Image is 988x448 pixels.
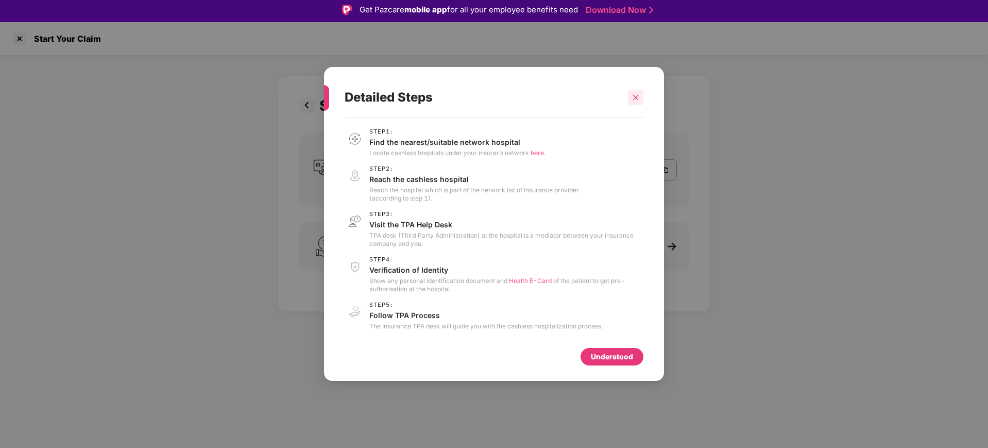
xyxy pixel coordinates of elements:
p: Find the nearest/suitable network hospital [369,137,546,147]
img: svg+xml;base64,PHN2ZyB3aWR0aD0iNDAiIGhlaWdodD0iNDEiIHZpZXdCb3g9IjAgMCA0MCA0MSIgZmlsbD0ibm9uZSIgeG... [345,256,365,277]
div: Get Pazcare for all your employee benefits need [360,4,578,16]
span: Health E-Card [509,277,552,285]
img: svg+xml;base64,PHN2ZyB3aWR0aD0iNDAiIGhlaWdodD0iNDEiIHZpZXdCb3g9IjAgMCA0MCA0MSIgZmlsbD0ibm9uZSIgeG... [345,165,365,187]
p: Visit the TPA Help Desk [369,220,643,229]
div: Detailed Steps [345,77,619,118]
p: Show any personal identification document and of the patient to get pre-authorisation at the hosp... [369,277,643,293]
span: here. [531,149,546,157]
a: Download Now [586,5,650,15]
span: Step 2 : [369,165,579,172]
strong: mobile app [404,5,447,14]
img: svg+xml;base64,PHN2ZyB3aWR0aD0iNDAiIGhlaWdodD0iNDEiIHZpZXdCb3g9IjAgMCA0MCA0MSIgZmlsbD0ibm9uZSIgeG... [345,128,365,150]
img: svg+xml;base64,PHN2ZyB3aWR0aD0iNDAiIGhlaWdodD0iNDEiIHZpZXdCb3g9IjAgMCA0MCA0MSIgZmlsbD0ibm9uZSIgeG... [345,302,365,323]
p: The Insurance TPA desk will guide you with the cashless hospitalization process. [369,322,603,330]
img: Logo [342,5,352,15]
p: Verification of Identity [369,265,643,275]
p: Reach the hospital which is part of the network list of Insurance provider (according to step 1). [369,186,579,203]
div: Understood [591,351,633,362]
p: Reach the cashless hospital [369,174,579,184]
p: Locate cashless hospitals under your insurer’s network [369,149,546,157]
span: Step 4 : [369,256,643,263]
span: Step 5 : [369,302,603,308]
img: svg+xml;base64,PHN2ZyB3aWR0aD0iNDAiIGhlaWdodD0iNDEiIHZpZXdCb3g9IjAgMCA0MCA0MSIgZmlsbD0ibm9uZSIgeG... [345,211,365,232]
p: Follow TPA Process [369,310,603,320]
span: Step 1 : [369,128,546,135]
p: TPA desk (Third Party Administration) at the hospital is a mediator between your insurance compan... [369,231,643,248]
span: Step 3 : [369,211,643,218]
span: close [632,94,639,101]
img: Stroke [649,5,653,15]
